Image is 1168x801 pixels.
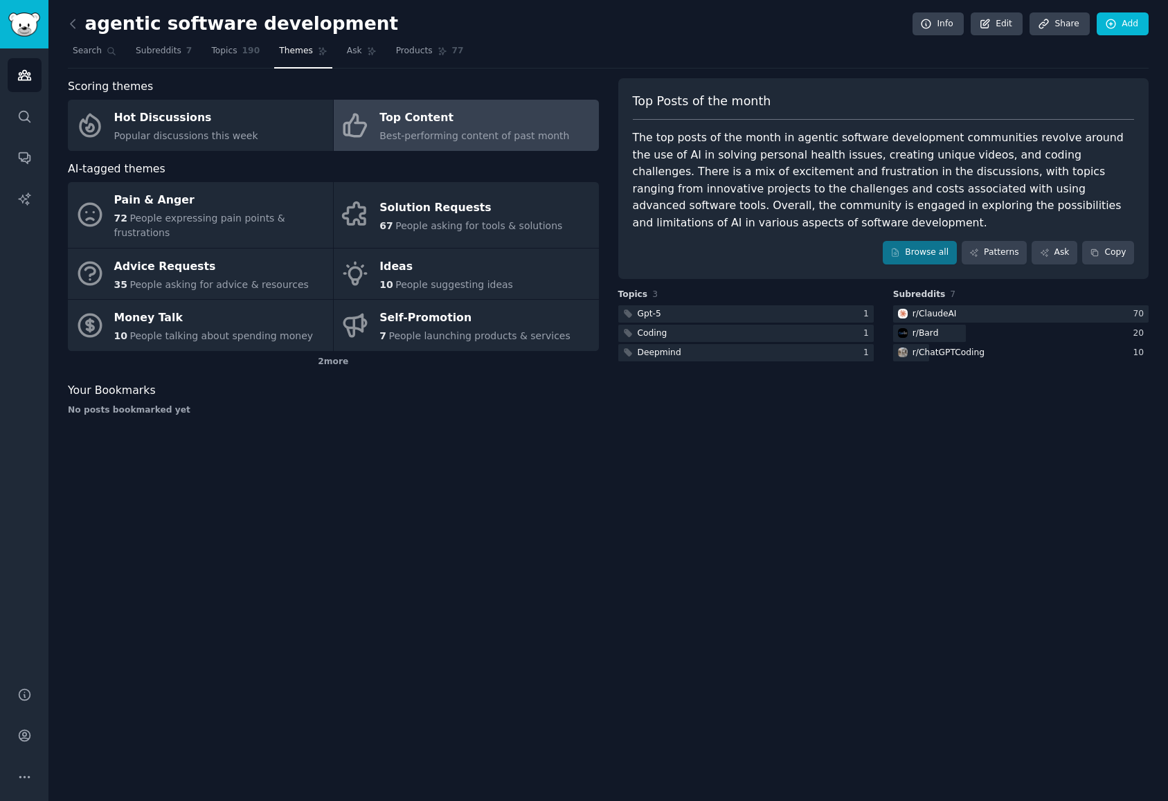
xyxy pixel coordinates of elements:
[274,40,332,69] a: Themes
[68,351,599,373] div: 2 more
[971,12,1023,36] a: Edit
[114,213,127,224] span: 72
[379,279,393,290] span: 10
[618,325,874,342] a: Coding1
[68,13,398,35] h2: agentic software development
[913,327,939,340] div: r/ Bard
[391,40,469,69] a: Products77
[73,45,102,57] span: Search
[114,213,285,238] span: People expressing pain points & frustrations
[633,129,1135,231] div: The top posts of the month in agentic software development communities revolve around the use of ...
[129,279,308,290] span: People asking for advice & resources
[618,289,648,301] span: Topics
[638,347,681,359] div: Deepmind
[114,107,258,129] div: Hot Discussions
[379,330,386,341] span: 7
[1133,308,1149,321] div: 70
[652,289,658,299] span: 3
[68,161,165,178] span: AI-tagged themes
[898,328,908,338] img: Bard
[379,220,393,231] span: 67
[347,45,362,57] span: Ask
[618,305,874,323] a: Gpt-51
[68,182,333,248] a: Pain & Anger72People expressing pain points & frustrations
[1082,241,1134,264] button: Copy
[1133,347,1149,359] div: 10
[206,40,264,69] a: Topics190
[638,327,667,340] div: Coding
[962,241,1027,264] a: Patterns
[893,305,1149,323] a: ClaudeAIr/ClaudeAI70
[618,344,874,361] a: Deepmind1
[1097,12,1149,36] a: Add
[452,45,464,57] span: 77
[68,300,333,351] a: Money Talk10People talking about spending money
[913,308,957,321] div: r/ ClaudeAI
[950,289,955,299] span: 7
[114,307,314,330] div: Money Talk
[334,100,599,151] a: Top ContentBest-performing content of past month
[389,330,570,341] span: People launching products & services
[898,348,908,357] img: ChatGPTCoding
[114,190,326,212] div: Pain & Anger
[114,255,309,278] div: Advice Requests
[136,45,181,57] span: Subreddits
[379,197,562,219] div: Solution Requests
[395,220,562,231] span: People asking for tools & solutions
[8,12,40,37] img: GummySearch logo
[68,78,153,96] span: Scoring themes
[1030,12,1089,36] a: Share
[1032,241,1077,264] a: Ask
[334,182,599,248] a: Solution Requests67People asking for tools & solutions
[68,382,156,399] span: Your Bookmarks
[186,45,192,57] span: 7
[396,45,433,57] span: Products
[883,241,957,264] a: Browse all
[893,289,946,301] span: Subreddits
[242,45,260,57] span: 190
[893,325,1149,342] a: Bardr/Bard20
[898,309,908,318] img: ClaudeAI
[114,279,127,290] span: 35
[379,307,570,330] div: Self-Promotion
[633,93,771,110] span: Top Posts of the month
[863,347,874,359] div: 1
[114,130,258,141] span: Popular discussions this week
[379,255,513,278] div: Ideas
[211,45,237,57] span: Topics
[913,347,985,359] div: r/ ChatGPTCoding
[379,107,569,129] div: Top Content
[395,279,513,290] span: People suggesting ideas
[279,45,313,57] span: Themes
[1133,327,1149,340] div: 20
[68,100,333,151] a: Hot DiscussionsPopular discussions this week
[913,12,964,36] a: Info
[334,300,599,351] a: Self-Promotion7People launching products & services
[893,344,1149,361] a: ChatGPTCodingr/ChatGPTCoding10
[863,327,874,340] div: 1
[114,330,127,341] span: 10
[342,40,381,69] a: Ask
[68,404,599,417] div: No posts bookmarked yet
[334,249,599,300] a: Ideas10People suggesting ideas
[379,130,569,141] span: Best-performing content of past month
[131,40,197,69] a: Subreddits7
[68,249,333,300] a: Advice Requests35People asking for advice & resources
[638,308,661,321] div: Gpt-5
[863,308,874,321] div: 1
[129,330,313,341] span: People talking about spending money
[68,40,121,69] a: Search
